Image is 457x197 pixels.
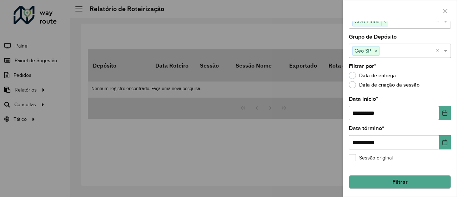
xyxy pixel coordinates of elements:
span: × [381,18,388,26]
span: CDD Embu [353,17,381,26]
span: Clear all [436,17,442,26]
span: × [373,47,379,55]
label: Sessão original [349,154,393,162]
button: Choose Date [439,135,451,149]
span: Geo SP [353,46,373,55]
label: Data término [349,124,384,133]
button: Filtrar [349,175,451,189]
label: Filtrar por [349,62,376,70]
button: Choose Date [439,106,451,120]
label: Data início [349,95,378,103]
span: Clear all [436,46,442,55]
label: Data de entrega [349,72,396,79]
label: Data de criação da sessão [349,81,420,88]
label: Grupo de Depósito [349,33,397,41]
